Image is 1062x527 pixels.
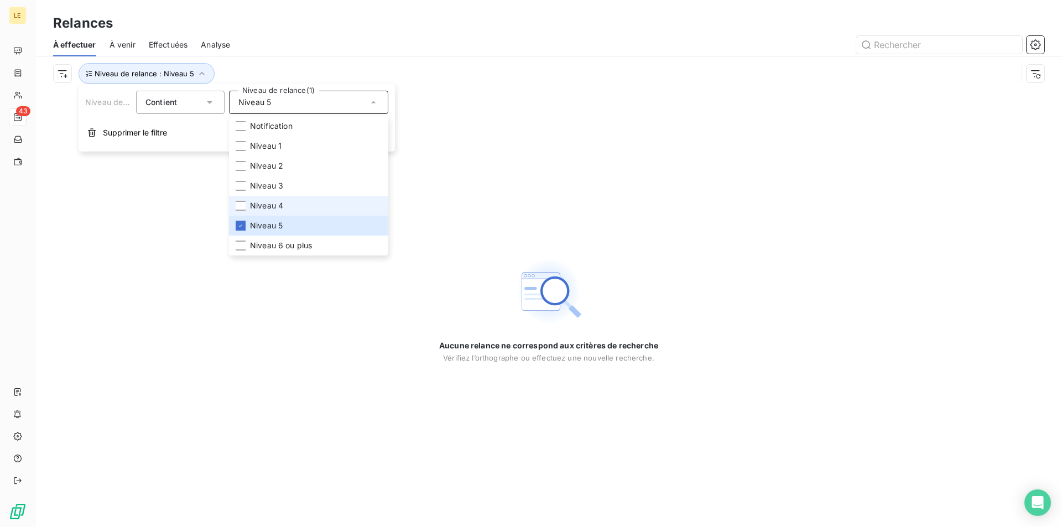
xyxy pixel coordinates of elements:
button: Niveau de relance : Niveau 5 [79,63,215,84]
span: Niveau 1 [250,140,282,152]
span: Effectuées [149,39,188,50]
input: Rechercher [856,36,1022,54]
span: Supprimer le filtre [103,127,167,138]
span: Analyse [201,39,230,50]
span: Niveau 6 ou plus [250,240,312,251]
span: Notification [250,121,293,132]
div: LE [9,7,27,24]
span: Niveau 5 [238,97,271,108]
span: Niveau de relance [85,97,153,107]
h3: Relances [53,13,113,33]
img: Empty state [513,256,584,327]
span: À venir [110,39,136,50]
div: Open Intercom Messenger [1024,489,1051,516]
span: À effectuer [53,39,96,50]
span: Niveau 2 [250,160,283,171]
button: Supprimer le filtre [79,121,395,145]
span: Niveau 3 [250,180,283,191]
img: Logo LeanPay [9,503,27,520]
span: Niveau 5 [250,220,283,231]
span: Niveau de relance : Niveau 5 [95,69,194,78]
span: Niveau 4 [250,200,283,211]
span: Aucune relance ne correspond aux critères de recherche [439,340,658,351]
span: 43 [16,106,30,116]
span: Contient [145,97,177,107]
span: Vérifiez l’orthographe ou effectuez une nouvelle recherche. [443,353,654,362]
